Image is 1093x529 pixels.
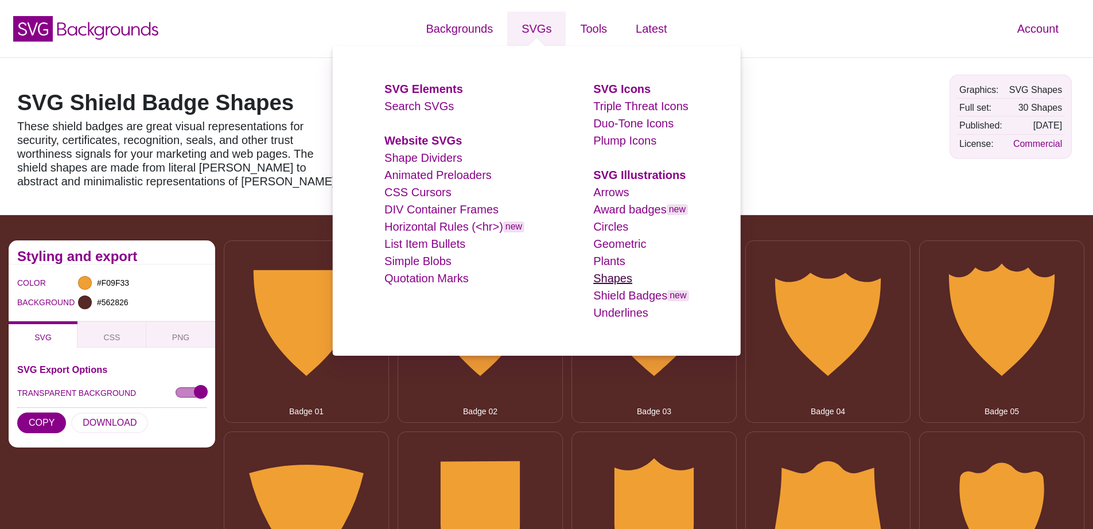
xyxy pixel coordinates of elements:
td: License: [956,135,1005,152]
h3: SVG Export Options [17,365,207,374]
a: Latest [621,11,681,46]
a: SVG Icons [593,83,651,95]
label: BACKGROUND [17,295,32,310]
a: Geometric [593,238,646,250]
span: new [667,204,688,215]
a: Animated Preloaders [384,169,492,181]
span: CSS [104,333,120,342]
td: [DATE] [1006,117,1065,134]
button: CSS [77,321,146,348]
a: SVG Illustrations [593,169,686,181]
a: Plants [593,255,625,267]
a: Triple Threat Icons [593,100,689,112]
span: new [667,290,689,301]
a: Horizontal Rules (<hr>)new [384,220,524,233]
a: Website SVGs [384,134,462,147]
a: CSS Cursors [384,186,452,199]
button: COPY [17,413,66,433]
a: Plump Icons [593,134,656,147]
a: Backgrounds [411,11,507,46]
td: Graphics: [956,81,1005,98]
button: DOWNLOAD [71,413,148,433]
td: 30 Shapes [1006,99,1065,116]
td: Full set: [956,99,1005,116]
label: COLOR [17,275,32,290]
button: Badge 01 [224,240,389,423]
a: Shapes [593,272,632,285]
h2: Styling and export [17,252,207,261]
a: List Item Bullets [384,238,465,250]
td: SVG Shapes [1006,81,1065,98]
a: Underlines [593,306,648,319]
a: Duo-Tone Icons [593,117,674,130]
button: PNG [146,321,215,348]
h1: SVG Shield Badge Shapes [17,92,344,114]
a: Circles [593,220,628,233]
a: Search SVGs [384,100,454,112]
a: SVGs [507,11,566,46]
button: Badge 05 [919,240,1084,423]
a: Quotation Marks [384,272,469,285]
a: Arrows [593,186,629,199]
td: Published: [956,117,1005,134]
span: new [503,221,524,232]
p: These shield badges are great visual representations for security, certificates, recognition, sea... [17,119,344,188]
label: TRANSPARENT BACKGROUND [17,386,136,400]
a: Shape Dividers [384,151,462,164]
a: Account [1003,11,1073,46]
a: Commercial [1013,139,1062,149]
a: Shield Badgesnew [593,289,689,302]
button: Badge 04 [745,240,911,423]
a: Tools [566,11,621,46]
a: Simple Blobs [384,255,452,267]
a: Award badgesnew [593,203,688,216]
a: DIV Container Frames [384,203,499,216]
a: SVG Elements [384,83,463,95]
span: PNG [172,333,189,342]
